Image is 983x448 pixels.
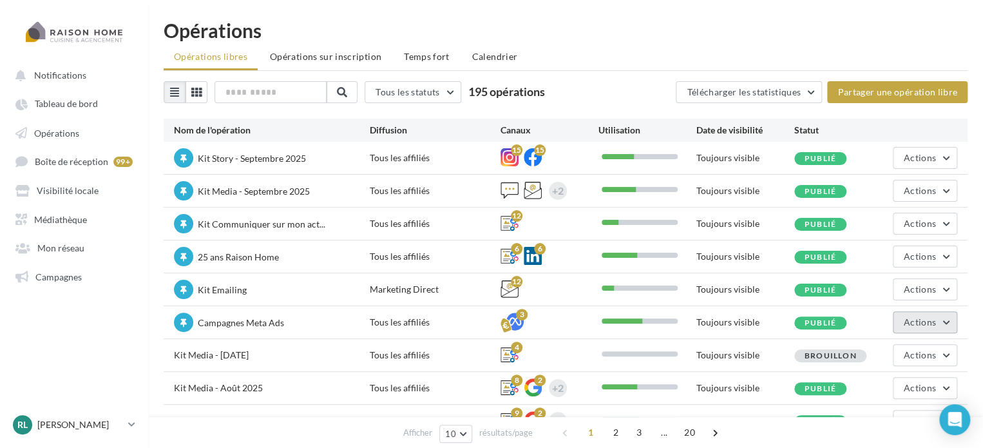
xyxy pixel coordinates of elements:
[511,243,522,255] div: 6
[904,284,936,295] span: Actions
[696,414,794,427] div: Toujours visible
[598,124,696,137] div: Utilisation
[687,86,801,97] span: Télécharger les statistiques
[472,51,518,62] span: Calendrier
[696,217,794,230] div: Toujours visible
[270,51,381,62] span: Opérations sur inscription
[511,375,522,386] div: 8
[534,375,546,386] div: 2
[511,210,522,222] div: 12
[511,144,522,156] div: 15
[904,185,936,196] span: Actions
[370,250,501,263] div: Tous les affiliés
[696,283,794,296] div: Toujours visible
[174,124,370,137] div: Nom de l'opération
[805,285,836,295] span: Publié
[794,124,892,137] div: Statut
[904,349,936,360] span: Actions
[501,124,598,137] div: Canaux
[606,422,626,443] span: 2
[511,342,522,353] div: 4
[34,70,86,81] span: Notifications
[679,422,700,443] span: 20
[174,415,267,426] span: Kit Media - Juillet 2025
[893,311,957,333] button: Actions
[198,186,310,197] span: Kit Media - Septembre 2025
[370,217,501,230] div: Tous les affiliés
[10,413,138,437] a: RL [PERSON_NAME]
[370,184,501,197] div: Tous les affiliés
[552,182,564,200] div: +2
[696,124,794,137] div: Date de visibilité
[696,382,794,394] div: Toujours visible
[370,283,501,296] div: Marketing Direct
[34,213,87,224] span: Médiathèque
[516,309,528,320] div: 3
[113,157,133,167] div: 99+
[580,422,601,443] span: 1
[904,415,936,426] span: Actions
[805,153,836,163] span: Publié
[893,410,957,432] button: Actions
[8,121,140,144] a: Opérations
[8,207,140,230] a: Médiathèque
[35,99,98,110] span: Tableau de bord
[893,246,957,268] button: Actions
[534,407,546,419] div: 2
[904,251,936,262] span: Actions
[404,51,450,62] span: Temps fort
[35,271,82,282] span: Campagnes
[403,427,432,439] span: Afficher
[696,184,794,197] div: Toujours visible
[511,276,522,287] div: 12
[939,404,970,435] div: Open Intercom Messenger
[370,151,501,164] div: Tous les affiliés
[805,384,836,393] span: Publié
[805,186,836,196] span: Publié
[805,416,836,426] span: Publié
[904,382,936,393] span: Actions
[696,250,794,263] div: Toujours visible
[8,63,135,86] button: Notifications
[370,316,501,329] div: Tous les affiliés
[174,382,263,393] span: Kit Media - Août 2025
[904,218,936,229] span: Actions
[534,144,546,156] div: 15
[552,412,564,430] div: +2
[468,84,545,99] span: 195 opérations
[8,264,140,287] a: Campagnes
[365,81,461,103] button: Tous les statuts
[8,235,140,258] a: Mon réseau
[534,243,546,255] div: 6
[893,344,957,366] button: Actions
[827,81,968,103] button: Partager une opération libre
[370,124,501,137] div: Diffusion
[439,425,472,443] button: 10
[629,422,649,443] span: 3
[37,418,123,431] p: [PERSON_NAME]
[893,147,957,169] button: Actions
[8,178,140,201] a: Visibilité locale
[198,219,325,229] span: Kit Communiquer sur mon act...
[17,418,28,431] span: RL
[893,377,957,399] button: Actions
[805,351,857,360] span: Brouillon
[370,382,501,394] div: Tous les affiliés
[696,349,794,362] div: Toujours visible
[445,429,456,439] span: 10
[198,153,306,164] span: Kit Story - Septembre 2025
[893,213,957,235] button: Actions
[370,414,501,427] div: Tous les affiliés
[37,185,99,196] span: Visibilité locale
[805,252,836,262] span: Publié
[805,219,836,229] span: Publié
[893,278,957,300] button: Actions
[376,86,440,97] span: Tous les statuts
[8,149,140,173] a: Boîte de réception 99+
[35,156,108,167] span: Boîte de réception
[198,317,284,328] span: Campagnes Meta Ads
[174,349,249,360] span: Kit Media - [DATE]
[37,242,84,253] span: Mon réseau
[8,92,140,115] a: Tableau de bord
[370,349,501,362] div: Tous les affiliés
